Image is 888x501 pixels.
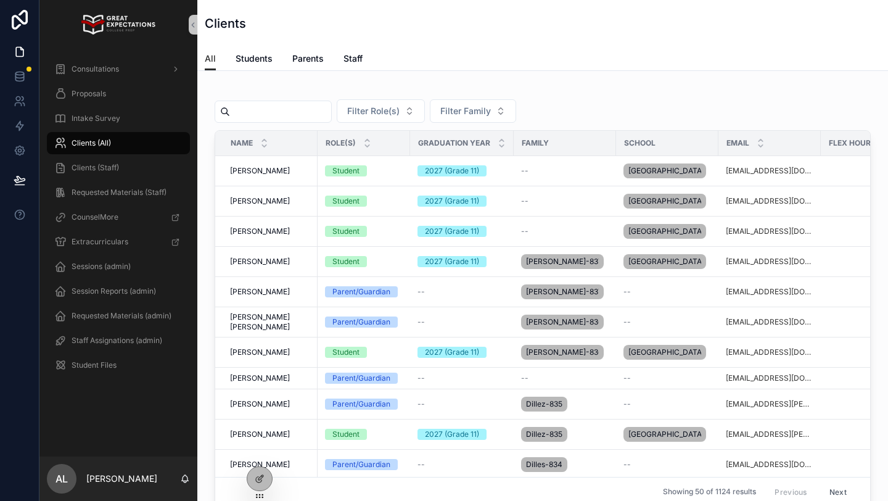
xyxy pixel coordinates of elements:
span: AL [55,471,68,486]
span: -- [417,287,425,297]
a: Consultations [47,58,190,80]
a: [EMAIL_ADDRESS][DOMAIN_NAME] [726,287,813,297]
a: Proposals [47,83,190,105]
span: -- [417,460,425,470]
span: Role(s) [326,138,356,148]
div: Parent/Guardian [332,459,390,470]
a: Parent/Guardian [325,459,403,470]
span: [PERSON_NAME] [230,429,290,439]
span: Dillez-835 [526,399,562,409]
span: Dilles-834 [526,460,562,470]
span: Clients (Staff) [72,163,119,173]
a: 2027 (Grade 11) [417,226,506,237]
a: -- [417,317,506,327]
a: 2027 (Grade 11) [417,429,506,440]
a: [EMAIL_ADDRESS][DOMAIN_NAME] [726,257,813,267]
span: Session Reports (admin) [72,286,156,296]
span: Filter Family [440,105,491,117]
a: Sessions (admin) [47,255,190,278]
a: [EMAIL_ADDRESS][DOMAIN_NAME] [726,166,813,176]
span: Showing 50 of 1124 results [663,487,756,497]
a: [PERSON_NAME] [230,287,310,297]
a: -- [623,373,711,383]
span: Family [522,138,549,148]
a: [EMAIL_ADDRESS][PERSON_NAME][DOMAIN_NAME] [726,429,813,439]
a: -- [623,399,711,409]
span: [PERSON_NAME]-836 [526,317,599,327]
div: scrollable content [39,49,197,392]
span: All [205,52,216,65]
span: [GEOGRAPHIC_DATA] [628,257,701,267]
span: Staff Assignations (admin) [72,336,162,346]
img: App logo [81,15,155,35]
span: -- [521,373,528,383]
span: Extracurriculars [72,237,128,247]
a: Students [236,48,273,72]
div: Parent/Guardian [332,286,390,297]
span: Proposals [72,89,106,99]
a: [EMAIL_ADDRESS][DOMAIN_NAME] [726,373,813,383]
a: Parent/Guardian [325,286,403,297]
span: [PERSON_NAME] [230,373,290,383]
span: [PERSON_NAME] [230,287,290,297]
span: [PERSON_NAME]-837 [526,257,599,267]
a: All [205,48,216,71]
span: -- [623,399,631,409]
div: Student [332,226,360,237]
a: Parent/Guardian [325,399,403,410]
a: [EMAIL_ADDRESS][DOMAIN_NAME] [726,196,813,206]
a: -- [417,373,506,383]
a: [GEOGRAPHIC_DATA] [623,161,711,181]
a: Student [325,256,403,267]
a: Parent/Guardian [325,373,403,384]
a: Dillez-835 [521,424,609,444]
span: Name [231,138,253,148]
div: 2027 (Grade 11) [425,347,479,358]
span: [GEOGRAPHIC_DATA] [628,429,701,439]
span: -- [623,373,631,383]
a: [PERSON_NAME] [PERSON_NAME] [230,312,310,332]
a: CounselMore [47,206,190,228]
a: Parents [292,48,324,72]
span: Filter Role(s) [347,105,400,117]
span: Requested Materials (admin) [72,311,171,321]
a: -- [623,287,711,297]
a: [PERSON_NAME] [230,429,310,439]
span: -- [417,373,425,383]
a: [PERSON_NAME] [230,373,310,383]
a: 2027 (Grade 11) [417,165,506,176]
a: -- [417,460,506,470]
a: -- [623,460,711,470]
div: Parent/Guardian [332,373,390,384]
span: Parents [292,52,324,65]
span: Email [726,138,749,148]
span: [PERSON_NAME] [230,257,290,267]
a: [PERSON_NAME]-837 [521,282,609,302]
a: Clients (All) [47,132,190,154]
a: -- [623,317,711,327]
a: Intake Survey [47,107,190,130]
a: [PERSON_NAME]-836 [521,342,609,362]
a: [EMAIL_ADDRESS][DOMAIN_NAME] [726,226,813,236]
span: [GEOGRAPHIC_DATA] [628,347,701,357]
a: [GEOGRAPHIC_DATA] [623,342,711,362]
a: [PERSON_NAME] [230,196,310,206]
a: Extracurriculars [47,231,190,253]
a: Dillez-835 [521,394,609,414]
a: -- [521,166,609,176]
a: Student [325,196,403,207]
span: [GEOGRAPHIC_DATA] [628,166,701,176]
a: Requested Materials (Staff) [47,181,190,204]
a: [EMAIL_ADDRESS][DOMAIN_NAME] [726,347,813,357]
p: [PERSON_NAME] [86,473,157,485]
a: [PERSON_NAME] [230,460,310,470]
div: Student [332,196,360,207]
span: Intake Survey [72,114,120,123]
a: Student [325,347,403,358]
a: [EMAIL_ADDRESS][DOMAIN_NAME] [726,460,813,470]
a: [EMAIL_ADDRESS][DOMAIN_NAME] [726,317,813,327]
span: -- [417,317,425,327]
